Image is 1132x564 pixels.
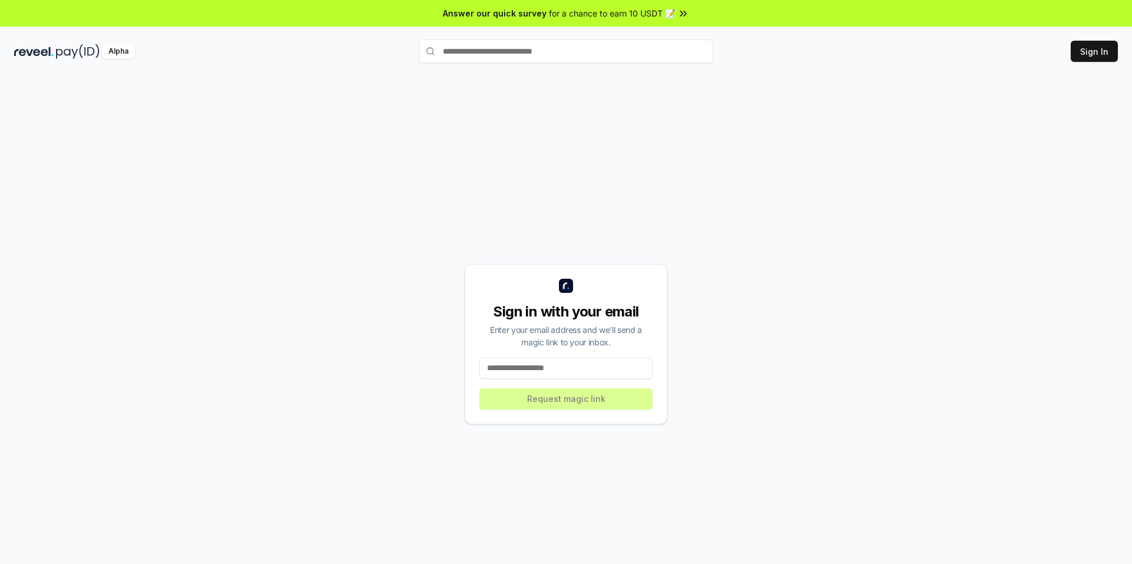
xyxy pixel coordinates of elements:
[479,324,653,348] div: Enter your email address and we’ll send a magic link to your inbox.
[102,44,135,59] div: Alpha
[443,7,547,19] span: Answer our quick survey
[559,279,573,293] img: logo_small
[1071,41,1118,62] button: Sign In
[479,302,653,321] div: Sign in with your email
[56,44,100,59] img: pay_id
[549,7,675,19] span: for a chance to earn 10 USDT 📝
[14,44,54,59] img: reveel_dark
